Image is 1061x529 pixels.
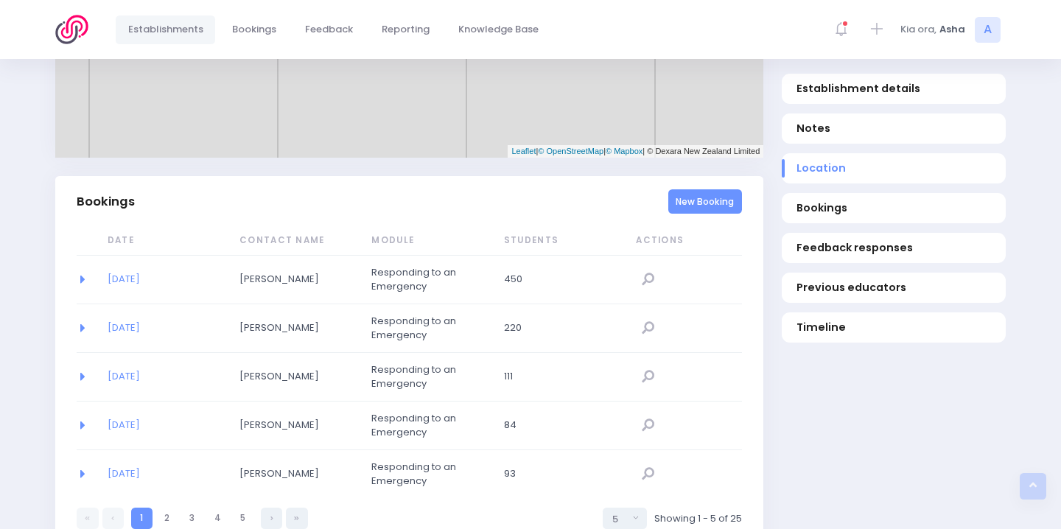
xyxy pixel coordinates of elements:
[636,462,660,486] a: View
[239,466,337,481] span: [PERSON_NAME]
[636,234,728,248] span: Actions
[362,304,494,353] td: Responding to an Emergency
[494,353,626,402] td: 111
[782,193,1006,223] a: Bookings
[131,508,153,529] a: 1
[98,256,230,304] td: 2023-06-26 09:00:00
[494,450,626,498] td: 93
[108,418,140,432] a: [DATE]
[606,147,642,155] a: © Mapbox
[494,304,626,353] td: 220
[220,15,288,44] a: Bookings
[230,304,362,353] td: Kynan
[782,273,1006,303] a: Previous educators
[504,320,601,335] span: 220
[796,200,992,216] span: Bookings
[626,402,742,450] td: null
[98,402,230,450] td: 2019-06-25 12:00:00
[796,319,992,334] span: Timeline
[796,161,992,176] span: Location
[116,15,215,44] a: Establishments
[612,512,628,527] div: 5
[504,418,601,432] span: 84
[128,22,203,37] span: Establishments
[796,81,992,97] span: Establishment details
[636,316,660,340] a: View
[796,240,992,256] span: Feedback responses
[230,450,362,498] td: Kynan
[261,508,282,529] a: Next
[371,460,469,488] span: Responding to an Emergency
[156,508,178,529] a: 2
[975,17,1001,43] span: A
[626,304,742,353] td: null
[305,22,353,37] span: Feedback
[371,234,469,248] span: Module
[636,413,660,438] a: View
[796,279,992,295] span: Previous educators
[782,233,1006,263] a: Feedback responses
[603,508,647,529] button: Select page size
[108,320,140,334] a: [DATE]
[232,508,253,529] a: 5
[230,402,362,450] td: Sharyn
[900,22,936,37] span: Kia ora,
[511,147,536,155] a: Leaflet
[108,234,205,248] span: Date
[668,189,743,214] a: New Booking
[232,22,276,37] span: Bookings
[371,265,469,294] span: Responding to an Emergency
[504,466,601,481] span: 93
[636,365,660,389] a: View
[782,74,1006,104] a: Establishment details
[181,508,203,529] a: 3
[239,234,337,248] span: Contact Name
[230,353,362,402] td: Kynan
[362,450,494,498] td: Responding to an Emergency
[538,147,603,155] a: © OpenStreetMap
[504,272,601,287] span: 450
[98,353,230,402] td: 2021-07-05 09:00:00
[508,145,763,158] div: | | | © Dexara New Zealand Limited
[504,234,601,248] span: Students
[77,195,135,209] h3: Bookings
[239,272,337,287] span: [PERSON_NAME]
[494,402,626,450] td: 84
[371,362,469,391] span: Responding to an Emergency
[286,508,307,529] a: Last
[782,153,1006,183] a: Location
[494,256,626,304] td: 450
[782,312,1006,343] a: Timeline
[77,508,98,529] a: First
[796,121,992,136] span: Notes
[98,450,230,498] td: 2019-06-25 10:00:00
[230,256,362,304] td: Kynan
[362,256,494,304] td: Responding to an Emergency
[371,314,469,343] span: Responding to an Emergency
[626,353,742,402] td: null
[458,22,539,37] span: Knowledge Base
[939,22,965,37] span: Asha
[239,320,337,335] span: [PERSON_NAME]
[446,15,550,44] a: Knowledge Base
[626,450,742,498] td: null
[362,353,494,402] td: Responding to an Emergency
[626,256,742,304] td: null
[98,304,230,353] td: 2023-06-06 08:30:00
[782,113,1006,144] a: Notes
[654,511,742,526] span: Showing 1 - 5 of 25
[108,369,140,383] a: [DATE]
[239,369,337,384] span: [PERSON_NAME]
[102,508,124,529] a: Previous
[504,369,601,384] span: 111
[293,15,365,44] a: Feedback
[371,411,469,440] span: Responding to an Emergency
[369,15,441,44] a: Reporting
[636,267,660,292] a: View
[55,15,97,44] img: Logo
[108,466,140,480] a: [DATE]
[108,272,140,286] a: [DATE]
[382,22,430,37] span: Reporting
[362,402,494,450] td: Responding to an Emergency
[207,508,228,529] a: 4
